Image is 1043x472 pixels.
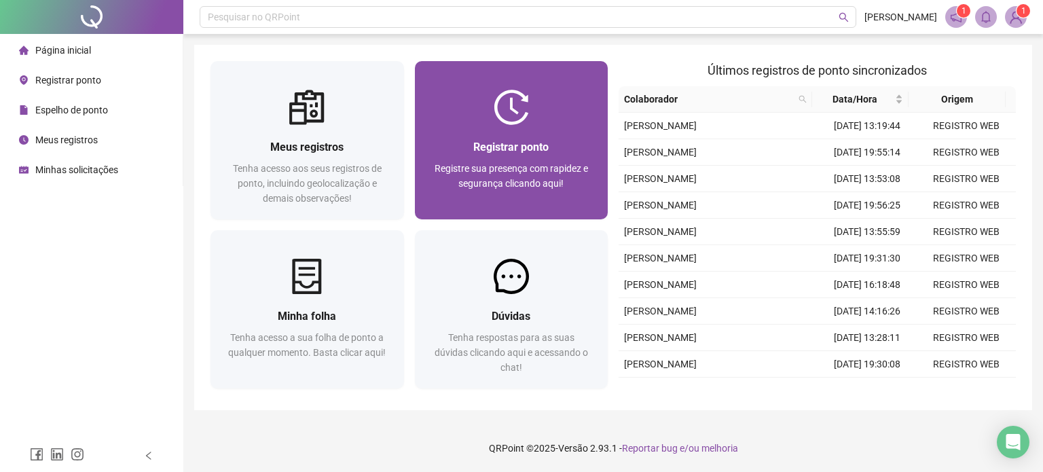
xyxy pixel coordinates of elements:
[818,192,917,219] td: [DATE] 19:56:25
[917,245,1016,272] td: REGISTRO WEB
[812,86,909,113] th: Data/Hora
[211,61,404,219] a: Meus registrosTenha acesso aos seus registros de ponto, incluindo geolocalização e demais observa...
[35,134,98,145] span: Meus registros
[35,75,101,86] span: Registrar ponto
[818,92,892,107] span: Data/Hora
[624,253,697,264] span: [PERSON_NAME]
[708,63,927,77] span: Últimos registros de ponto sincronizados
[35,105,108,115] span: Espelho de ponto
[624,226,697,237] span: [PERSON_NAME]
[624,332,697,343] span: [PERSON_NAME]
[818,139,917,166] td: [DATE] 19:55:14
[435,332,588,373] span: Tenha respostas para as suas dúvidas clicando aqui e acessando o chat!
[144,451,153,460] span: left
[415,230,608,388] a: DúvidasTenha respostas para as suas dúvidas clicando aqui e acessando o chat!
[233,163,382,204] span: Tenha acesso aos seus registros de ponto, incluindo geolocalização e demais observações!
[183,424,1043,472] footer: QRPoint © 2025 - 2.93.1 -
[278,310,336,323] span: Minha folha
[473,141,549,153] span: Registrar ponto
[818,219,917,245] td: [DATE] 13:55:59
[917,272,1016,298] td: REGISTRO WEB
[30,448,43,461] span: facebook
[435,163,588,189] span: Registre sua presença com rapidez e segurança clicando aqui!
[624,279,697,290] span: [PERSON_NAME]
[980,11,992,23] span: bell
[917,351,1016,378] td: REGISTRO WEB
[624,147,697,158] span: [PERSON_NAME]
[917,219,1016,245] td: REGISTRO WEB
[622,443,738,454] span: Reportar bug e/ou melhoria
[19,75,29,85] span: environment
[950,11,962,23] span: notification
[211,230,404,388] a: Minha folhaTenha acesso a sua folha de ponto a qualquer momento. Basta clicar aqui!
[917,113,1016,139] td: REGISTRO WEB
[624,306,697,316] span: [PERSON_NAME]
[19,135,29,145] span: clock-circle
[799,95,807,103] span: search
[624,359,697,369] span: [PERSON_NAME]
[818,245,917,272] td: [DATE] 19:31:30
[917,298,1016,325] td: REGISTRO WEB
[957,4,970,18] sup: 1
[71,448,84,461] span: instagram
[796,89,809,109] span: search
[917,378,1016,404] td: REGISTRO WEB
[962,6,966,16] span: 1
[1021,6,1026,16] span: 1
[1017,4,1030,18] sup: Atualize o seu contato no menu Meus Dados
[624,200,697,211] span: [PERSON_NAME]
[19,46,29,55] span: home
[558,443,588,454] span: Versão
[624,120,697,131] span: [PERSON_NAME]
[864,10,937,24] span: [PERSON_NAME]
[997,426,1029,458] div: Open Intercom Messenger
[492,310,530,323] span: Dúvidas
[35,164,118,175] span: Minhas solicitações
[270,141,344,153] span: Meus registros
[839,12,849,22] span: search
[19,165,29,175] span: schedule
[818,351,917,378] td: [DATE] 19:30:08
[917,166,1016,192] td: REGISTRO WEB
[19,105,29,115] span: file
[415,61,608,219] a: Registrar pontoRegistre sua presença com rapidez e segurança clicando aqui!
[818,325,917,351] td: [DATE] 13:28:11
[50,448,64,461] span: linkedin
[624,92,793,107] span: Colaborador
[35,45,91,56] span: Página inicial
[818,298,917,325] td: [DATE] 14:16:26
[818,378,917,404] td: [DATE] 13:01:50
[818,272,917,298] td: [DATE] 16:18:48
[228,332,386,358] span: Tenha acesso a sua folha de ponto a qualquer momento. Basta clicar aqui!
[909,86,1005,113] th: Origem
[624,173,697,184] span: [PERSON_NAME]
[818,113,917,139] td: [DATE] 13:19:44
[1006,7,1026,27] img: 90465
[917,192,1016,219] td: REGISTRO WEB
[818,166,917,192] td: [DATE] 13:53:08
[917,325,1016,351] td: REGISTRO WEB
[917,139,1016,166] td: REGISTRO WEB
